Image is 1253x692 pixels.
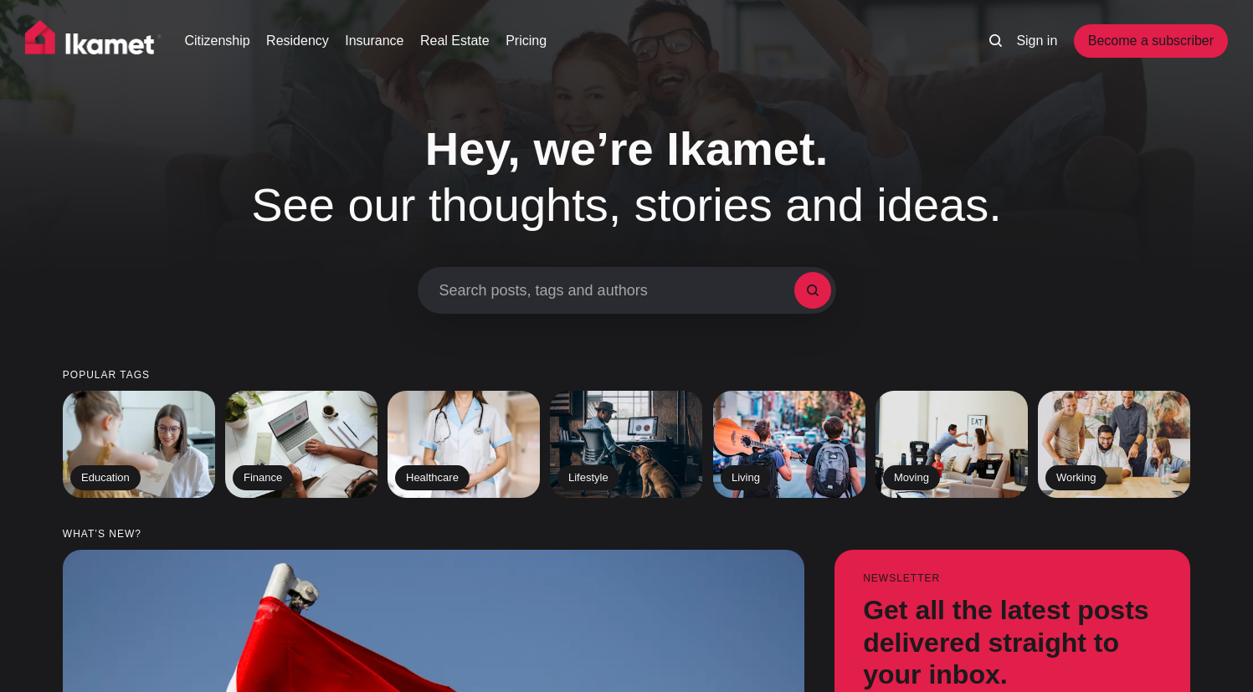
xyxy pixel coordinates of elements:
[200,120,1054,233] h1: See our thoughts, stories and ideas.
[863,594,1162,690] h3: Get all the latest posts delivered straight to your inbox.
[1016,31,1057,51] a: Sign in
[876,391,1028,498] a: Moving
[345,31,403,51] a: Insurance
[863,573,1162,584] small: Newsletter
[63,529,1190,540] small: What’s new?
[63,391,215,498] a: Education
[557,465,619,490] h2: Lifestyle
[1074,24,1228,58] a: Become a subscriber
[233,465,293,490] h2: Finance
[1045,465,1107,490] h2: Working
[388,391,540,498] a: Healthcare
[225,391,377,498] a: Finance
[70,465,141,490] h2: Education
[439,282,794,300] span: Search posts, tags and authors
[721,465,771,490] h2: Living
[1038,391,1190,498] a: Working
[425,122,828,175] span: Hey, we’re Ikamet.
[713,391,865,498] a: Living
[420,31,490,51] a: Real Estate
[184,31,249,51] a: Citizenship
[883,465,940,490] h2: Moving
[25,20,162,62] img: Ikamet home
[550,391,702,498] a: Lifestyle
[63,370,1190,381] small: Popular tags
[395,465,470,490] h2: Healthcare
[506,31,547,51] a: Pricing
[266,31,329,51] a: Residency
